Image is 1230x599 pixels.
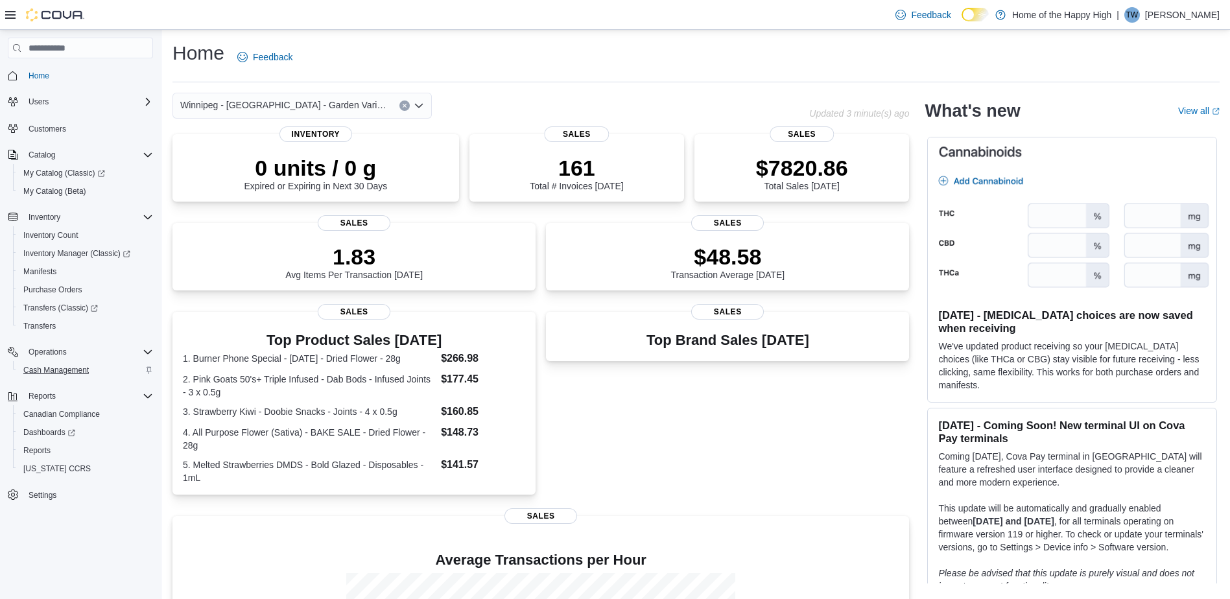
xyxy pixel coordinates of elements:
[18,228,153,243] span: Inventory Count
[13,423,158,441] a: Dashboards
[18,282,153,298] span: Purchase Orders
[279,126,352,142] span: Inventory
[399,100,410,111] button: Clear input
[3,486,158,504] button: Settings
[3,93,158,111] button: Users
[26,8,84,21] img: Cova
[1012,7,1111,23] p: Home of the Happy High
[23,121,71,137] a: Customers
[441,351,525,366] dd: $266.98
[756,155,848,181] p: $7820.86
[441,425,525,440] dd: $148.73
[441,457,525,473] dd: $141.57
[691,215,764,231] span: Sales
[691,304,764,320] span: Sales
[938,309,1206,335] h3: [DATE] - [MEDICAL_DATA] choices are now saved when receiving
[285,244,423,280] div: Avg Items Per Transaction [DATE]
[183,405,436,418] dt: 3. Strawberry Kiwi - Doobie Snacks - Joints - 4 x 0.5g
[23,248,130,259] span: Inventory Manager (Classic)
[183,352,436,365] dt: 1. Burner Phone Special - [DATE] - Dried Flower - 28g
[23,94,153,110] span: Users
[18,461,153,476] span: Washington CCRS
[646,333,809,348] h3: Top Brand Sales [DATE]
[3,146,158,164] button: Catalog
[770,126,834,142] span: Sales
[3,387,158,405] button: Reports
[18,300,103,316] a: Transfers (Classic)
[29,490,56,500] span: Settings
[938,419,1206,445] h3: [DATE] - Coming Soon! New terminal UI on Cova Pay terminals
[29,391,56,401] span: Reports
[18,425,80,440] a: Dashboards
[13,441,158,460] button: Reports
[441,404,525,419] dd: $160.85
[23,94,54,110] button: Users
[18,300,153,316] span: Transfers (Classic)
[318,215,390,231] span: Sales
[18,406,153,422] span: Canadian Compliance
[18,246,153,261] span: Inventory Manager (Classic)
[13,263,158,281] button: Manifests
[18,362,94,378] a: Cash Management
[23,303,98,313] span: Transfers (Classic)
[172,40,224,66] h1: Home
[13,281,158,299] button: Purchase Orders
[18,425,153,440] span: Dashboards
[8,61,153,538] nav: Complex example
[183,426,436,452] dt: 4. All Purpose Flower (Sativa) - BAKE SALE - Dried Flower - 28g
[1212,108,1220,115] svg: External link
[23,186,86,196] span: My Catalog (Beta)
[318,304,390,320] span: Sales
[809,108,909,119] p: Updated 3 minute(s) ago
[18,443,153,458] span: Reports
[23,209,153,225] span: Inventory
[23,344,153,360] span: Operations
[545,126,609,142] span: Sales
[244,155,387,191] div: Expired or Expiring in Next 30 Days
[23,487,153,503] span: Settings
[1117,7,1119,23] p: |
[1178,106,1220,116] a: View allExternal link
[29,212,60,222] span: Inventory
[23,409,100,419] span: Canadian Compliance
[18,246,136,261] a: Inventory Manager (Classic)
[183,552,899,568] h4: Average Transactions per Hour
[13,164,158,182] a: My Catalog (Classic)
[441,371,525,387] dd: $177.45
[23,321,56,331] span: Transfers
[29,124,66,134] span: Customers
[3,343,158,361] button: Operations
[29,347,67,357] span: Operations
[23,344,72,360] button: Operations
[1126,7,1139,23] span: TW
[183,458,436,484] dt: 5. Melted Strawberries DMDS - Bold Glazed - Disposables - 1mL
[925,100,1020,121] h2: What's new
[414,100,424,111] button: Open list of options
[18,228,84,243] a: Inventory Count
[23,427,75,438] span: Dashboards
[232,44,298,70] a: Feedback
[23,445,51,456] span: Reports
[18,318,61,334] a: Transfers
[3,119,158,137] button: Customers
[13,460,158,478] button: [US_STATE] CCRS
[938,340,1206,392] p: We've updated product receiving so your [MEDICAL_DATA] choices (like THCa or CBG) stay visible fo...
[18,183,91,199] a: My Catalog (Beta)
[504,508,577,524] span: Sales
[671,244,785,280] div: Transaction Average [DATE]
[938,568,1194,591] em: Please be advised that this update is purely visual and does not impact payment functionality.
[180,97,386,113] span: Winnipeg - [GEOGRAPHIC_DATA] - Garden Variety
[18,282,88,298] a: Purchase Orders
[1145,7,1220,23] p: [PERSON_NAME]
[23,365,89,375] span: Cash Management
[29,71,49,81] span: Home
[18,318,153,334] span: Transfers
[29,97,49,107] span: Users
[18,264,153,279] span: Manifests
[18,165,153,181] span: My Catalog (Classic)
[23,147,60,163] button: Catalog
[973,516,1054,526] strong: [DATE] and [DATE]
[13,299,158,317] a: Transfers (Classic)
[23,120,153,136] span: Customers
